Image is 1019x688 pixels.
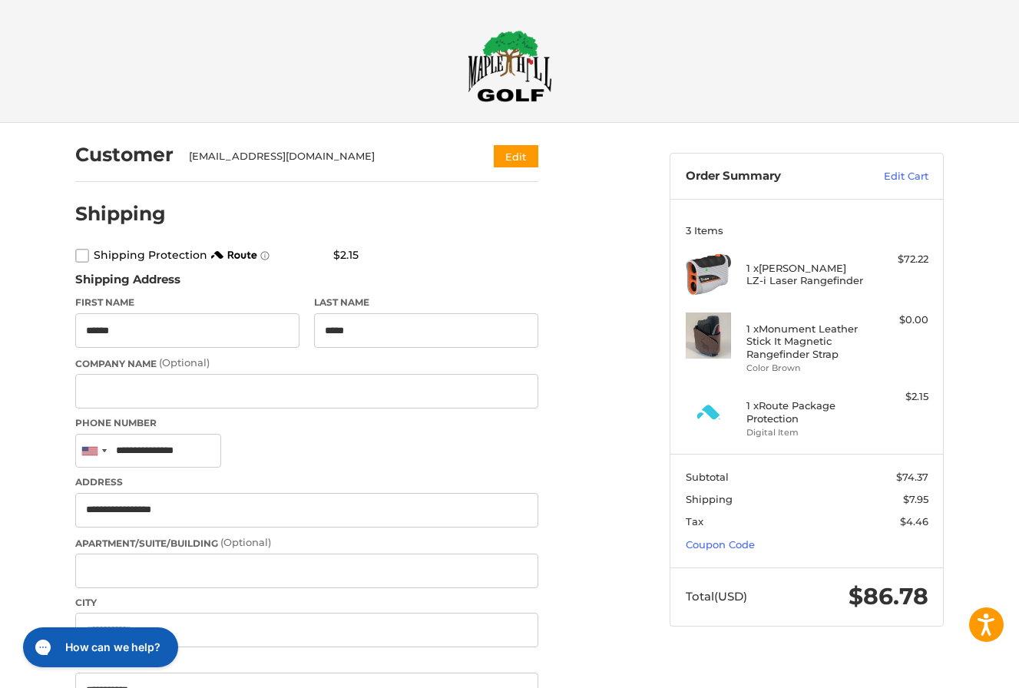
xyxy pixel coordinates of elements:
[686,538,755,551] a: Coupon Code
[75,535,538,551] label: Apartment/Suite/Building
[75,296,299,309] label: First Name
[15,622,183,673] iframe: Gorgias live chat messenger
[75,475,538,489] label: Address
[75,416,538,430] label: Phone Number
[94,248,207,262] span: Shipping Protection
[75,356,538,371] label: Company Name
[851,169,928,184] a: Edit Cart
[903,493,928,505] span: $7.95
[746,426,864,439] li: Digital Item
[746,362,864,375] li: Color Brown
[868,389,928,405] div: $2.15
[333,247,359,263] div: $2.15
[314,296,538,309] label: Last Name
[468,30,552,102] img: Maple Hill Golf
[686,224,928,237] h3: 3 Items
[75,143,174,167] h2: Customer
[159,356,210,369] small: (Optional)
[746,262,864,287] h4: 1 x [PERSON_NAME] LZ-i Laser Rangefinder
[900,515,928,528] span: $4.46
[220,536,271,548] small: (Optional)
[494,145,538,167] button: Edit
[896,471,928,483] span: $74.37
[686,493,733,505] span: Shipping
[746,322,864,360] h4: 1 x Monument Leather Stick It Magnetic Rangefinder Strap
[75,655,538,669] label: Country
[75,271,180,296] legend: Shipping Address
[76,435,111,468] div: United States: +1
[75,596,538,610] label: City
[746,399,864,425] h4: 1 x Route Package Protection
[849,582,928,610] span: $86.78
[260,251,270,260] span: Learn more
[686,589,747,604] span: Total (USD)
[686,169,851,184] h3: Order Summary
[75,202,166,226] h2: Shipping
[686,515,703,528] span: Tax
[75,240,538,271] div: route shipping protection selector element
[189,149,465,164] div: [EMAIL_ADDRESS][DOMAIN_NAME]
[868,313,928,328] div: $0.00
[686,471,729,483] span: Subtotal
[868,252,928,267] div: $72.22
